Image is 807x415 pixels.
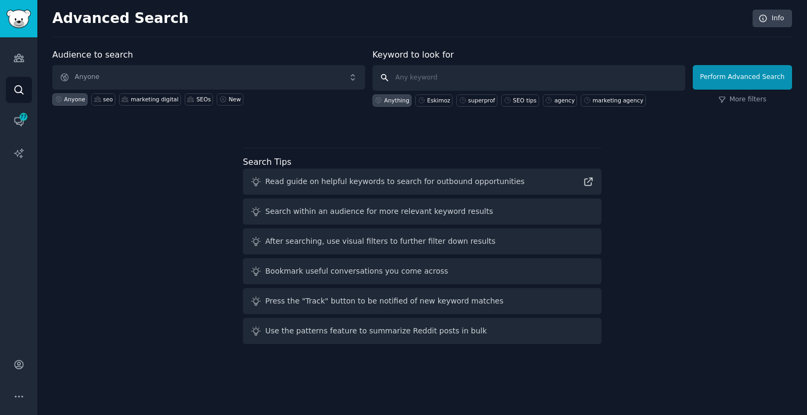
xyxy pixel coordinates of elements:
input: Any keyword [373,65,685,91]
a: 77 [6,108,32,134]
div: seo [103,95,113,103]
a: Info [753,10,792,28]
label: Search Tips [243,157,291,167]
div: Anyone [64,95,85,103]
div: Bookmark useful conversations you come across [265,266,448,277]
div: marketing agency [592,97,643,104]
div: SEO tips [513,97,536,104]
div: Eskimoz [427,97,450,104]
div: SEOs [196,95,211,103]
a: New [217,93,243,106]
div: marketing digital [131,95,178,103]
div: Anything [384,97,409,104]
h2: Advanced Search [52,10,747,27]
button: Perform Advanced Search [693,65,792,90]
div: Read guide on helpful keywords to search for outbound opportunities [265,176,525,187]
div: Press the "Track" button to be notified of new keyword matches [265,296,503,307]
div: After searching, use visual filters to further filter down results [265,236,495,247]
div: Use the patterns feature to summarize Reddit posts in bulk [265,325,487,337]
img: GummySearch logo [6,10,31,28]
div: Search within an audience for more relevant keyword results [265,206,493,217]
div: agency [555,97,575,104]
a: More filters [718,95,766,105]
label: Keyword to look for [373,50,454,60]
div: superprof [468,97,495,104]
label: Audience to search [52,50,133,60]
button: Anyone [52,65,365,90]
span: 77 [19,113,28,121]
div: New [228,95,241,103]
